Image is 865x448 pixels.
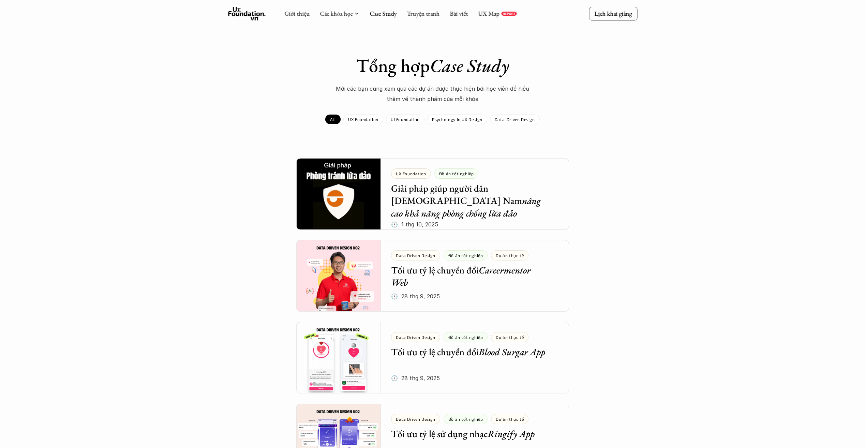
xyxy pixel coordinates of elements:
p: All [330,117,336,122]
p: Psychology in UX Design [432,117,482,122]
a: Các khóa học [320,10,353,17]
a: Giới thiệu [284,10,310,17]
a: Bài viết [450,10,468,17]
p: Mời các bạn cùng xem qua các dự án được thực hiện bới học viên để hiểu thêm về thành phẩm của mỗi... [330,84,535,104]
a: Truyện tranh [407,10,439,17]
h1: Tổng hợp [313,55,552,77]
p: REPORT [503,12,515,16]
a: Case Study [370,10,397,17]
p: Data-Driven Design [495,117,535,122]
a: Giải pháp giúp người dân [DEMOGRAPHIC_DATA] Namnâng cao khả năng phòng chống lừa đảo🕔 1 thg 10, 2025 [296,158,569,230]
a: REPORT [501,12,517,16]
p: Lịch khai giảng [594,10,632,17]
a: Lịch khai giảng [589,7,637,20]
p: UX Foundation [348,117,378,122]
p: UI Foundation [391,117,420,122]
a: Tối ưu tỷ lệ chuyển đổiBlood Surgar App🕔 28 thg 9, 2025 [296,322,569,393]
em: Case Study [430,54,509,77]
a: UX Map [478,10,499,17]
a: Tối ưu tỷ lệ chuyển đổiCareermentor Web🕔 28 thg 9, 2025 [296,240,569,312]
